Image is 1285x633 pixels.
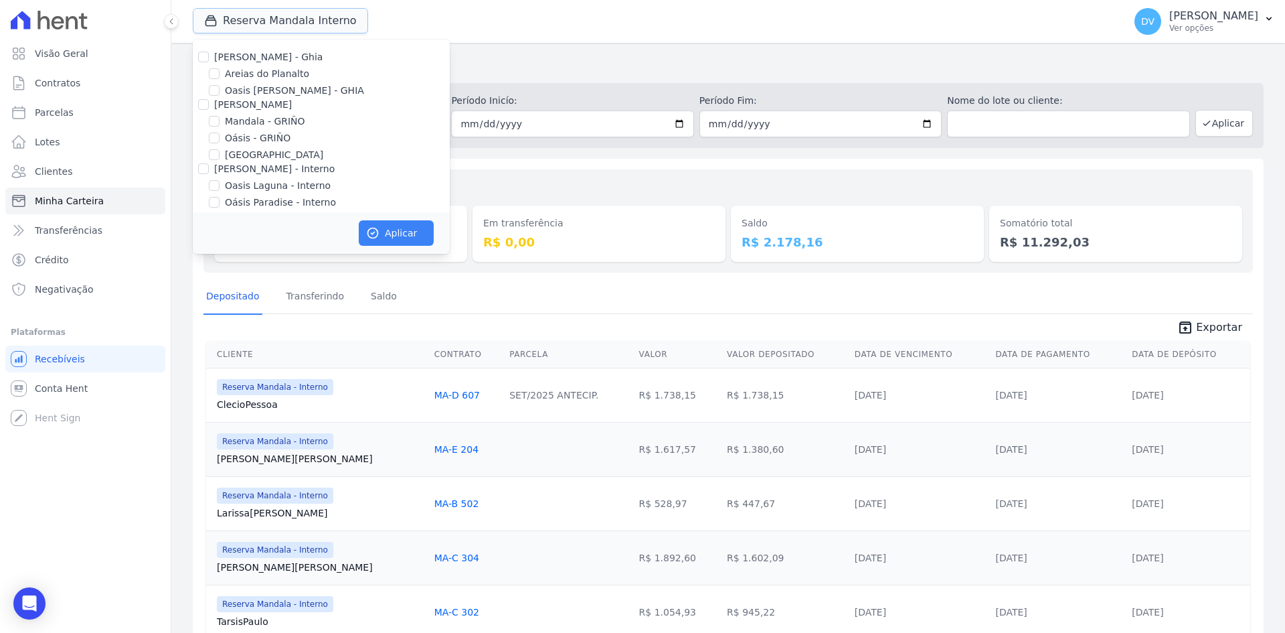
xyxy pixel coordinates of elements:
a: [DATE] [1132,553,1163,563]
label: Oásis - GRIÑO [225,131,290,145]
span: Reserva Mandala - Interno [217,379,333,395]
th: Data de Vencimento [849,341,991,368]
dt: Somatório total [1000,216,1231,230]
a: SET/2025 ANTECIP. [509,390,598,401]
span: Reserva Mandala - Interno [217,433,333,449]
td: R$ 1.380,60 [721,422,849,476]
th: Parcela [504,341,633,368]
span: Conta Hent [35,382,88,395]
p: Ver opções [1169,23,1258,33]
a: Clientes [5,158,165,185]
a: Negativação [5,276,165,303]
a: Larissa[PERSON_NAME] [217,506,424,520]
th: Cliente [206,341,429,368]
button: Aplicar [359,220,434,246]
dd: R$ 2.178,16 [742,233,973,251]
a: [DATE] [855,553,886,563]
span: Clientes [35,165,72,178]
dd: R$ 11.292,03 [1000,233,1231,251]
a: TarsisPaulo [217,615,424,628]
label: Mandala - GRIÑO [225,115,305,129]
span: Transferências [35,224,102,237]
span: Lotes [35,135,60,149]
span: DV [1141,17,1154,26]
a: [DATE] [1132,498,1163,509]
th: Data de Depósito [1126,341,1250,368]
a: [DATE] [995,498,1027,509]
span: Negativação [35,283,94,296]
a: MA-D 607 [434,390,480,401]
a: MA-C 302 [434,607,479,618]
p: [PERSON_NAME] [1169,9,1258,23]
a: Minha Carteira [5,188,165,214]
a: [DATE] [855,607,886,618]
button: Aplicar [1195,110,1253,137]
a: ClecioPessoa [217,398,424,411]
button: Reserva Mandala Interno [193,8,368,33]
label: Oasis Laguna - Interno [225,179,331,193]
span: Crédito [35,253,69,267]
a: MA-B 502 [434,498,479,509]
a: Contratos [5,70,165,96]
th: Valor Depositado [721,341,849,368]
td: R$ 1.738,15 [721,368,849,422]
td: R$ 447,67 [721,476,849,531]
a: [DATE] [995,553,1027,563]
span: Reserva Mandala - Interno [217,596,333,612]
th: Valor [634,341,722,368]
label: Período Inicío: [451,94,693,108]
a: Parcelas [5,99,165,126]
span: Reserva Mandala - Interno [217,542,333,558]
dt: Saldo [742,216,973,230]
a: Visão Geral [5,40,165,67]
span: Parcelas [35,106,74,119]
label: [GEOGRAPHIC_DATA] [225,148,323,162]
td: R$ 528,97 [634,476,722,531]
a: [PERSON_NAME][PERSON_NAME] [217,561,424,574]
a: [DATE] [855,390,886,401]
label: Oasis [PERSON_NAME] - GHIA [225,84,364,98]
div: Plataformas [11,324,160,340]
div: Open Intercom Messenger [13,587,46,620]
a: [PERSON_NAME][PERSON_NAME] [217,452,424,466]
th: Contrato [429,341,505,368]
td: R$ 1.617,57 [634,422,722,476]
label: [PERSON_NAME] - Interno [214,163,335,174]
a: unarchive Exportar [1167,320,1253,338]
i: unarchive [1177,320,1193,336]
td: R$ 1.602,09 [721,531,849,585]
a: [DATE] [855,444,886,455]
a: MA-C 304 [434,553,479,563]
span: Contratos [35,76,80,90]
a: [DATE] [1132,390,1163,401]
a: [DATE] [995,444,1027,455]
label: Período Fim: [699,94,942,108]
span: Visão Geral [35,47,88,60]
dt: Em transferência [483,216,715,230]
a: Saldo [368,280,400,315]
a: [DATE] [995,607,1027,618]
td: R$ 1.892,60 [634,531,722,585]
a: [DATE] [1132,444,1163,455]
span: Reserva Mandala - Interno [217,488,333,504]
dd: R$ 0,00 [483,233,715,251]
a: Lotes [5,129,165,155]
h2: Minha Carteira [193,54,1264,78]
a: [DATE] [855,498,886,509]
a: MA-E 204 [434,444,479,455]
label: [PERSON_NAME] [214,99,292,110]
td: R$ 1.738,15 [634,368,722,422]
span: Exportar [1196,320,1242,336]
a: [DATE] [1132,607,1163,618]
label: Nome do lote ou cliente: [947,94,1189,108]
span: Recebíveis [35,352,85,366]
a: Depositado [203,280,262,315]
a: Transferindo [284,280,347,315]
a: [DATE] [995,390,1027,401]
th: Data de Pagamento [990,341,1126,368]
a: Conta Hent [5,375,165,402]
span: Minha Carteira [35,194,104,208]
label: Oásis Paradise - Interno [225,196,336,210]
a: Transferências [5,217,165,244]
a: Crédito [5,247,165,273]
